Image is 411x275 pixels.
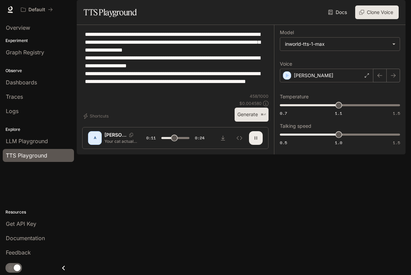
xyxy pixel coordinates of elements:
p: [PERSON_NAME] [294,72,333,79]
p: Default [28,7,45,13]
p: Voice [280,61,292,66]
button: Generate⌘⏎ [235,108,269,122]
span: 0.7 [280,110,287,116]
button: Download audio [216,131,230,145]
span: 1.1 [335,110,342,116]
button: Copy Voice ID [126,133,136,137]
button: Clone Voice [355,5,399,19]
p: Your cat actually hates traveling with you. Here'swhyYour cat actually hates traveling with you. ... [104,138,137,144]
div: inworld-tts-1-max [285,41,389,47]
button: Inspect [233,131,246,145]
p: Talking speed [280,124,311,128]
span: 1.0 [335,140,342,146]
span: 1.5 [393,140,400,146]
span: 0:11 [146,135,156,141]
span: 0.5 [280,140,287,146]
p: ⌘⏎ [261,113,266,117]
div: A [89,133,100,143]
button: All workspaces [18,3,56,16]
p: Model [280,30,294,35]
a: Docs [327,5,350,19]
h1: TTS Playground [84,5,137,19]
p: Temperature [280,94,309,99]
span: 1.5 [393,110,400,116]
p: [PERSON_NAME] [104,132,126,138]
span: 0:24 [195,135,204,141]
div: inworld-tts-1-max [280,38,400,51]
button: Shortcuts [82,111,111,122]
